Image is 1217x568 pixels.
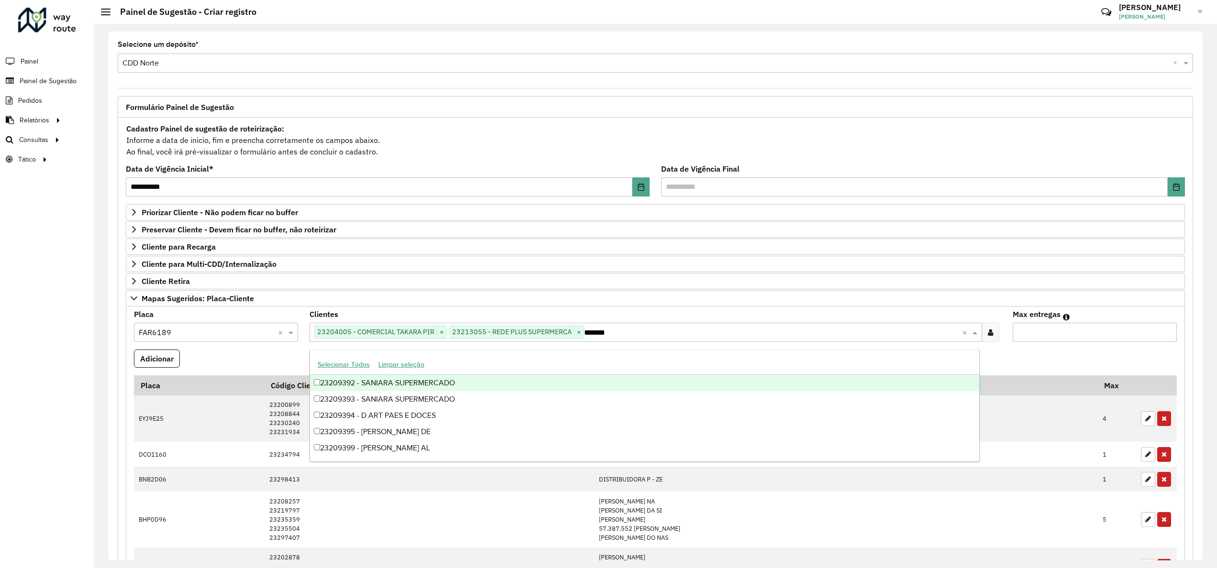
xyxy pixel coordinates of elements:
td: BHP0D96 [134,492,265,547]
label: Selecione um depósito [118,39,199,50]
span: Relatórios [20,115,49,125]
button: Choose Date [1168,177,1185,197]
span: Priorizar Cliente - Não podem ficar no buffer [142,208,298,216]
span: Clear all [278,327,286,338]
span: Painel de Sugestão [20,76,77,86]
div: 23209399 - [PERSON_NAME] AL [310,440,979,456]
span: Cliente para Multi-CDD/Internalização [142,260,277,268]
th: Placa [134,375,265,395]
a: Mapas Sugeridos: Placa-Cliente [126,290,1185,306]
td: EYJ9E25 [134,395,265,442]
div: 23209395 - [PERSON_NAME] DE [310,424,979,440]
td: BNB2D06 [134,467,265,492]
td: 1 [1098,467,1136,492]
button: Selecionar Todos [313,357,374,372]
th: Código Cliente [265,375,594,395]
a: Contato Rápido [1096,2,1117,22]
span: × [574,327,584,338]
button: Choose Date [632,177,650,197]
span: Mapas Sugeridos: Placa-Cliente [142,295,254,302]
span: Tático [18,154,36,164]
label: Data de Vigência Final [661,163,740,175]
label: Placa [134,308,154,320]
strong: Cadastro Painel de sugestão de roteirização: [126,124,284,133]
div: Informe a data de inicio, fim e preencha corretamente os campos abaixo. Ao final, você irá pré-vi... [126,122,1185,158]
a: Cliente para Multi-CDD/Internalização [126,256,1185,272]
td: DCO1160 [134,442,265,467]
a: Priorizar Cliente - Não podem ficar no buffer [126,204,1185,220]
span: Pedidos [18,96,42,106]
span: Preservar Cliente - Devem ficar no buffer, não roteirizar [142,226,336,233]
label: Max entregas [1013,308,1061,320]
td: 1 [1098,442,1136,467]
span: Consultas [19,135,48,145]
span: [PERSON_NAME] [1119,12,1191,21]
td: 4 [1098,395,1136,442]
span: 23213055 - REDE PLUS SUPERMERCA [450,326,574,338]
div: 23209393 - SANIARA SUPERMERCADO [310,391,979,407]
span: Cliente para Recarga [142,243,216,251]
h3: [PERSON_NAME] [1119,3,1191,12]
ng-dropdown-panel: Options list [310,350,980,462]
span: × [437,327,446,338]
span: Painel [21,56,38,66]
td: 23208257 23219797 23235359 23235504 23297407 [265,492,594,547]
h2: Painel de Sugestão - Criar registro [111,7,256,17]
a: Preservar Cliente - Devem ficar no buffer, não roteirizar [126,221,1185,238]
td: 23200899 23208844 23230240 23231934 [265,395,594,442]
span: Clear all [1173,57,1181,69]
span: Cliente Retira [142,277,190,285]
span: 23204005 - COMERCIAL TAKARA PIR [315,326,437,338]
button: Adicionar [134,350,180,368]
em: Máximo de clientes que serão colocados na mesma rota com os clientes informados [1063,313,1070,321]
div: 23209392 - SANIARA SUPERMERCADO [310,375,979,391]
label: Clientes [310,308,338,320]
div: 23209394 - D ART PAES E DOCES [310,407,979,424]
span: Formulário Painel de Sugestão [126,103,234,111]
th: Max [1098,375,1136,395]
td: 23234794 [265,442,594,467]
label: Data de Vigência Inicial [126,163,213,175]
td: 5 [1098,492,1136,547]
a: Cliente para Recarga [126,239,1185,255]
a: Cliente Retira [126,273,1185,289]
button: Limpar seleção [374,357,429,372]
td: DISTRIBUIDORA P - ZE [594,467,1098,492]
span: Clear all [962,327,970,338]
td: 23298413 [265,467,594,492]
td: [PERSON_NAME] NA [PERSON_NAME] DA SI [PERSON_NAME] 57.387.552 [PERSON_NAME] [PERSON_NAME] DO NAS [594,492,1098,547]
